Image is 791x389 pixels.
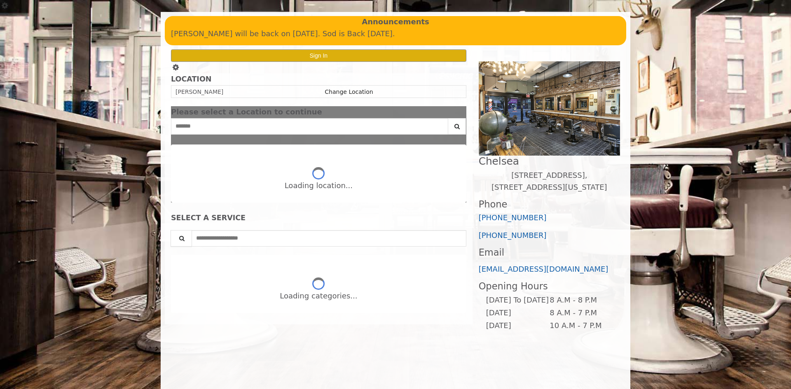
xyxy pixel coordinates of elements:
[171,230,192,247] button: Service Search
[549,307,613,319] td: 8 A.M - 7 P.M
[171,118,448,135] input: Search Center
[486,307,549,319] td: [DATE]
[325,89,373,95] a: Change Location
[479,213,547,222] a: [PHONE_NUMBER]
[549,319,613,332] td: 10 A.M - 7 P.M
[452,123,462,129] i: Search button
[479,199,620,210] h3: Phone
[479,231,547,240] a: [PHONE_NUMBER]
[171,214,466,222] div: SELECT A SERVICE
[280,290,357,302] div: Loading categories...
[479,170,620,193] p: [STREET_ADDRESS],[STREET_ADDRESS][US_STATE]
[171,107,322,116] span: Please select a Location to continue
[486,319,549,332] td: [DATE]
[479,281,620,291] h3: Opening Hours
[285,180,353,192] div: Loading location...
[171,118,466,139] div: Center Select
[486,294,549,307] td: [DATE] To [DATE]
[362,16,429,28] b: Announcements
[454,109,466,115] button: close dialog
[171,49,466,61] button: Sign In
[479,265,608,273] a: [EMAIL_ADDRESS][DOMAIN_NAME]
[171,75,211,83] b: LOCATION
[479,156,620,167] h2: Chelsea
[479,247,620,258] h3: Email
[171,28,620,40] p: [PERSON_NAME] will be back on [DATE]. Sod is Back [DATE].
[176,89,223,95] span: [PERSON_NAME]
[549,294,613,307] td: 8 A.M - 8 P.M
